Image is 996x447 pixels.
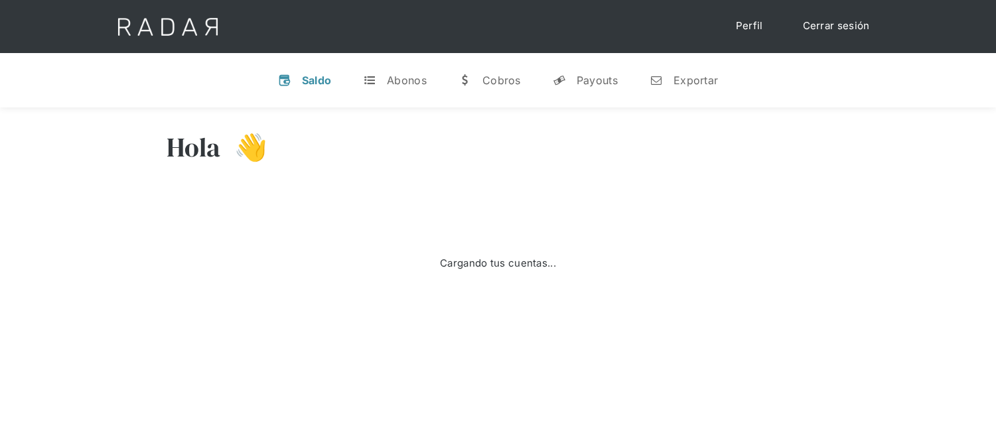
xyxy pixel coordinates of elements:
[553,74,566,87] div: y
[790,13,883,39] a: Cerrar sesión
[482,74,521,87] div: Cobros
[363,74,376,87] div: t
[302,74,332,87] div: Saldo
[577,74,618,87] div: Payouts
[167,131,221,164] h3: Hola
[440,256,556,271] div: Cargando tus cuentas...
[650,74,663,87] div: n
[674,74,718,87] div: Exportar
[278,74,291,87] div: v
[459,74,472,87] div: w
[387,74,427,87] div: Abonos
[723,13,776,39] a: Perfil
[221,131,267,164] h3: 👋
